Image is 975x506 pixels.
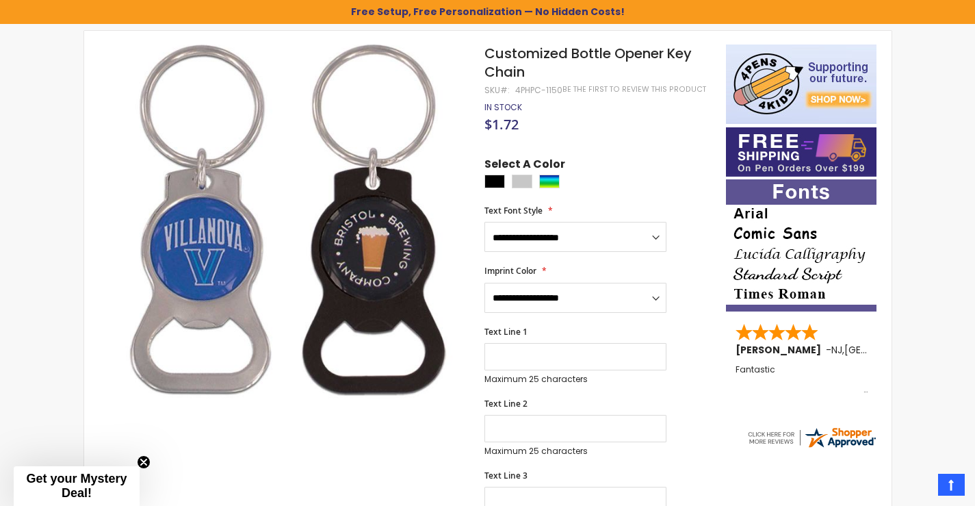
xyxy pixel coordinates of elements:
span: Text Line 3 [484,470,528,481]
span: In stock [484,101,522,113]
span: Get your Mystery Deal! [26,472,127,500]
span: Text Font Style [484,205,543,216]
span: Customized Bottle Opener Key Chain [484,44,692,81]
span: Text Line 1 [484,326,528,338]
span: Imprint Color [484,265,536,277]
span: $1.72 [484,115,519,134]
a: Be the first to review this product [562,84,706,94]
div: 4PHPC-1150 [515,85,562,96]
img: Customized Bottle Opener Key Chain [112,43,467,399]
p: Maximum 25 characters [484,446,666,457]
div: Black [484,175,505,188]
div: Assorted [539,175,560,188]
div: Get your Mystery Deal!Close teaser [14,466,140,506]
img: 4pens 4 kids [726,45,876,124]
a: Top [938,474,965,496]
button: Close teaser [137,455,151,469]
img: Free shipping on orders over $199 [726,127,876,177]
span: [PERSON_NAME] [736,343,826,357]
span: [GEOGRAPHIC_DATA] [844,343,945,357]
img: font-personalization-examples [726,179,876,312]
a: 4pens.com certificate URL [746,441,877,453]
span: NJ [831,343,842,357]
img: 4pens.com widget logo [746,425,877,450]
div: Availability [484,102,522,113]
span: Select A Color [484,157,565,175]
span: Text Line 2 [484,398,528,409]
p: Maximum 25 characters [484,374,666,385]
span: - , [826,343,945,357]
div: Fantastic [736,365,868,394]
div: Silver [512,175,532,188]
strong: SKU [484,84,510,96]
